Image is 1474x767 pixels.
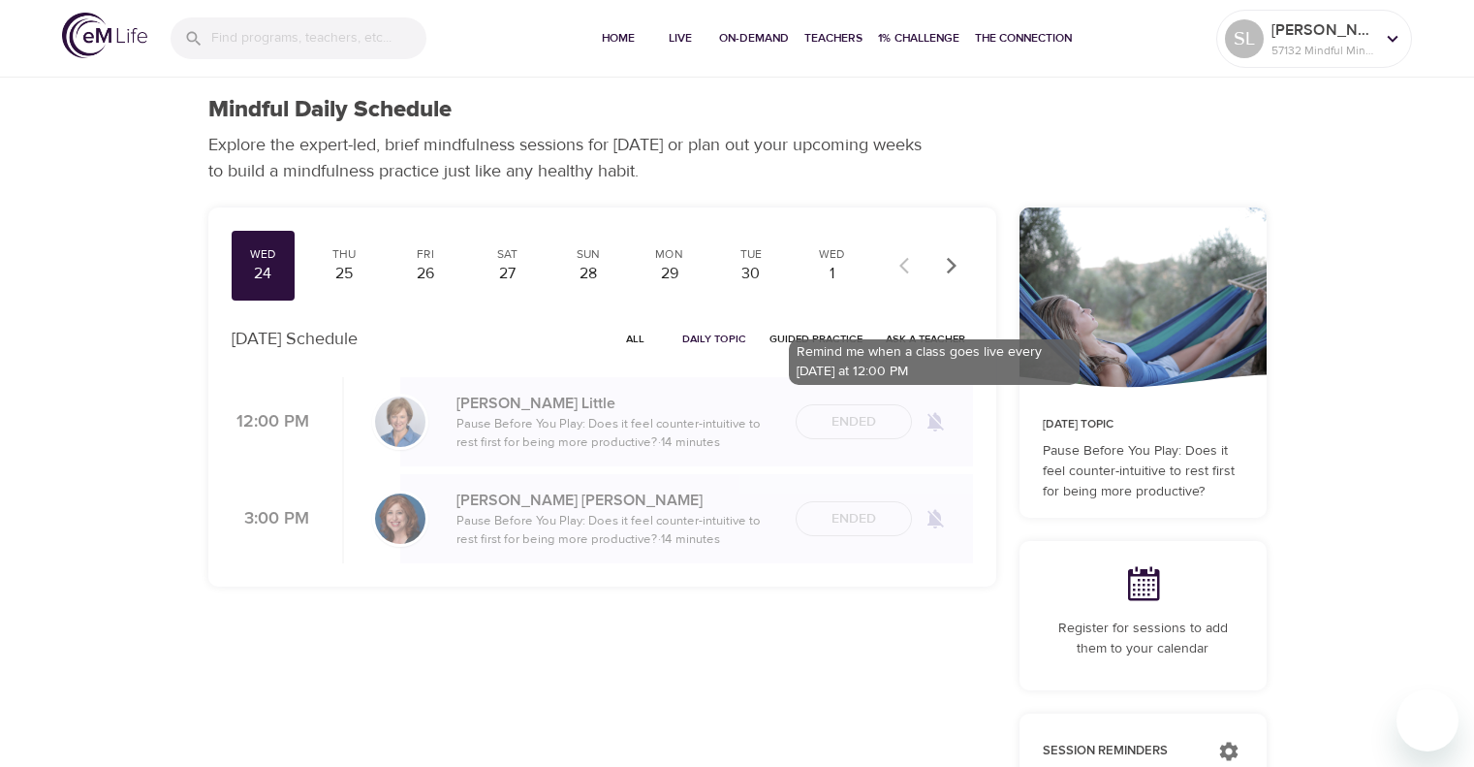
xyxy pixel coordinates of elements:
[1043,619,1243,659] p: Register for sessions to add them to your calendar
[375,397,425,447] img: Kerry_Little_Headshot_min.jpg
[232,326,358,352] p: [DATE] Schedule
[456,415,780,453] p: Pause Before You Play: Does it feel counter-intuitive to rest first for being more productive? · ...
[804,28,862,48] span: Teachers
[769,330,862,348] span: Guided Practice
[208,96,452,124] h1: Mindful Daily Schedule
[1225,19,1264,58] div: SL
[727,246,775,263] div: Tue
[320,263,368,285] div: 25
[1271,42,1374,59] p: 57132 Mindful Minutes
[645,263,694,285] div: 29
[674,324,754,354] button: Daily Topic
[320,246,368,263] div: Thu
[612,330,659,348] span: All
[1396,689,1458,751] iframe: Button to launch messaging window
[1271,18,1374,42] p: [PERSON_NAME]
[401,246,450,263] div: Fri
[1043,441,1243,502] p: Pause Before You Play: Does it feel counter-intuitive to rest first for being more productive?
[975,28,1072,48] span: The Connection
[1043,416,1243,433] p: [DATE] Topic
[483,263,531,285] div: 27
[762,324,870,354] button: Guided Practice
[727,263,775,285] div: 30
[483,246,531,263] div: Sat
[208,132,935,184] p: Explore the expert-led, brief mindfulness sessions for [DATE] or plan out your upcoming weeks to ...
[62,13,147,58] img: logo
[239,263,288,285] div: 24
[401,263,450,285] div: 26
[682,330,746,348] span: Daily Topic
[456,392,780,415] p: [PERSON_NAME] Little
[564,263,612,285] div: 28
[1043,742,1199,761] p: Session Reminders
[375,494,425,544] img: Elaine_Smookler-min.jpg
[605,324,667,354] button: All
[719,28,789,48] span: On-Demand
[808,263,857,285] div: 1
[456,512,780,550] p: Pause Before You Play: Does it feel counter-intuitive to rest first for being more productive? · ...
[878,324,973,354] button: Ask a Teacher
[657,28,704,48] span: Live
[886,330,965,348] span: Ask a Teacher
[232,409,309,435] p: 12:00 PM
[808,246,857,263] div: Wed
[595,28,642,48] span: Home
[564,246,612,263] div: Sun
[912,495,958,542] span: Remind me when a class goes live every Wednesday at 3:00 PM
[456,489,780,512] p: [PERSON_NAME] [PERSON_NAME]
[232,506,309,532] p: 3:00 PM
[239,246,288,263] div: Wed
[878,28,959,48] span: 1% Challenge
[645,246,694,263] div: Mon
[211,17,426,59] input: Find programs, teachers, etc...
